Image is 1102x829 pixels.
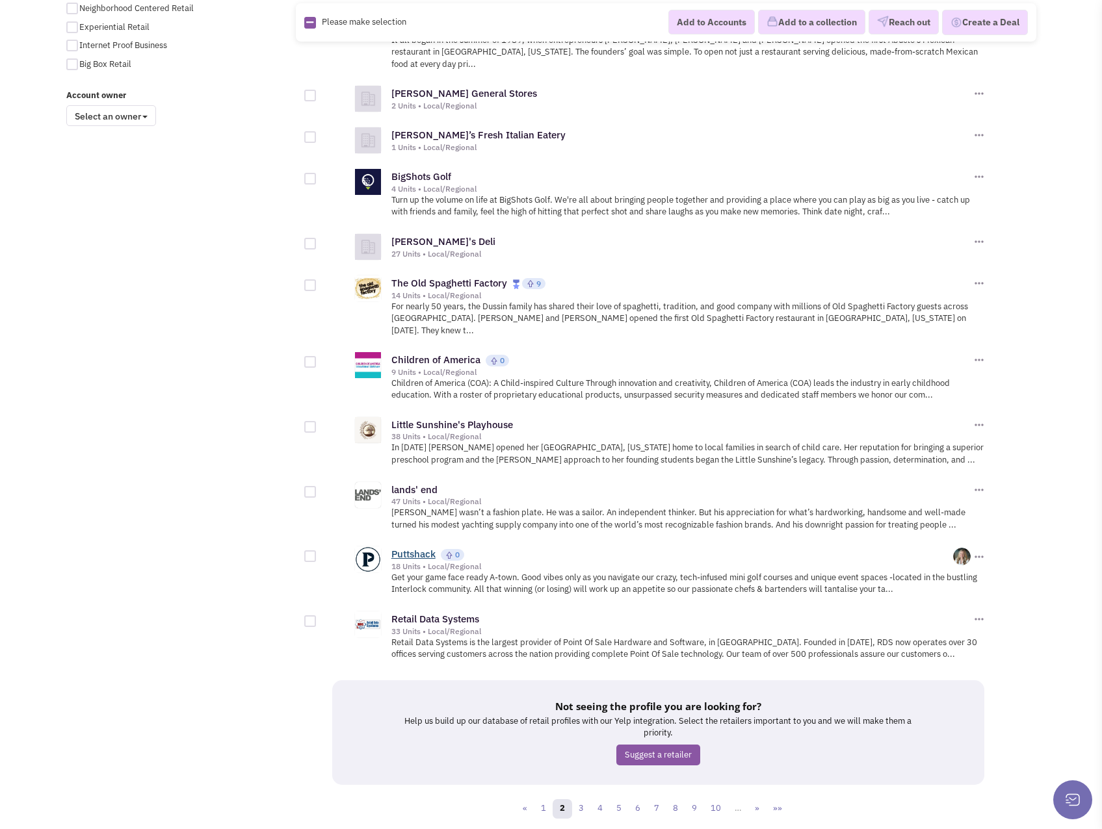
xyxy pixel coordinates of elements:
a: Suggest a retailer [616,745,700,766]
a: 6 [628,799,648,819]
div: 47 Units • Local/Regional [391,496,971,507]
div: 18 Units • Local/Regional [391,561,954,572]
div: 2 Units • Local/Regional [391,101,971,111]
a: 3 [571,799,591,819]
img: icon-collection-lavender.png [767,16,778,28]
img: locallyfamous-largeicon.png [512,279,520,289]
span: Internet Proof Business [79,40,167,51]
img: Rectangle.png [304,17,316,29]
p: Get your game face ready A-town. Good vibes only as you navigate our crazy, tech-infused mini gol... [391,572,986,596]
span: Big Box Retail [79,58,131,70]
p: It all began in the summer of 1989, when entrepreneurs [PERSON_NAME], [PERSON_NAME] and [PERSON_N... [391,34,986,71]
button: Create a Deal [942,10,1028,36]
p: Retail Data Systems is the largest provider of Point Of Sale Hardware and Software, in [GEOGRAPHI... [391,637,986,661]
img: VectorPaper_Plane.png [877,16,889,28]
button: Reach out [869,10,939,35]
a: Little Sunshine's Playhouse [391,418,513,431]
label: Account owner [66,90,296,102]
span: 0 [500,355,505,365]
button: Add to a collection [758,10,865,35]
div: 27 Units • Local/Regional [391,249,971,259]
a: [PERSON_NAME]’s Fresh Italian Eatery [391,129,566,141]
a: Puttshack [391,548,436,560]
div: 9 Units • Local/Regional [391,367,971,377]
a: 9 [685,799,704,819]
a: » [748,799,767,819]
a: 10 [703,799,728,819]
a: … [728,799,748,819]
a: Children of America [391,353,480,366]
div: 1 Units • Local/Regional [391,142,971,153]
a: »» [766,799,789,819]
a: The Old Spaghetti Factory [391,277,507,289]
span: Neighborhood Centered Retail [79,3,194,14]
p: For nearly 50 years, the Dussin family has shared their love of spaghetti, tradition, and good co... [391,301,986,337]
a: 1 [534,799,553,819]
img: Deal-Dollar.png [951,16,962,30]
p: Children of America (COA): A Child-inspired Culture Through innovation and creativity, Children o... [391,377,986,402]
a: 7 [647,799,666,819]
button: Add to Accounts [668,10,755,34]
p: Help us build up our database of retail profiles with our Yelp integration. Select the retailers ... [397,715,919,739]
span: Please make selection [322,16,406,27]
a: 2 [553,799,572,819]
img: locallyfamous-upvote.png [490,357,498,365]
span: 0 [455,550,460,559]
img: locallyfamous-upvote.png [445,551,453,559]
img: locallyfamous-upvote.png [527,279,534,288]
span: Select an owner [66,105,156,126]
a: Retail Data Systems [391,613,479,625]
span: 9 [536,279,541,288]
a: BigShots Golf [391,170,451,183]
a: 5 [609,799,629,819]
a: « [516,799,534,819]
p: [PERSON_NAME] wasn’t a fashion plate. He was a sailor. An independent thinker. But his appreciati... [391,507,986,531]
img: -bQhl7bDCEalq7cyvLcQFQ.png [953,548,971,565]
div: 14 Units • Local/Regional [391,290,971,301]
div: 4 Units • Local/Regional [391,184,971,194]
a: 8 [666,799,685,819]
div: 33 Units • Local/Regional [391,626,971,637]
a: lands' end [391,483,438,496]
a: 4 [590,799,610,819]
div: 38 Units • Local/Regional [391,431,971,442]
a: [PERSON_NAME] General Stores [391,87,537,99]
span: Experiential Retail [79,21,150,32]
h5: Not seeing the profile you are looking for? [397,700,919,713]
p: Turn up the volume on life at BigShots Golf. We're all about bringing people together and providi... [391,194,986,218]
p: In [DATE] [PERSON_NAME] opened her [GEOGRAPHIC_DATA], [US_STATE] home to local families in search... [391,442,986,466]
a: [PERSON_NAME]'s Deli [391,235,495,248]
